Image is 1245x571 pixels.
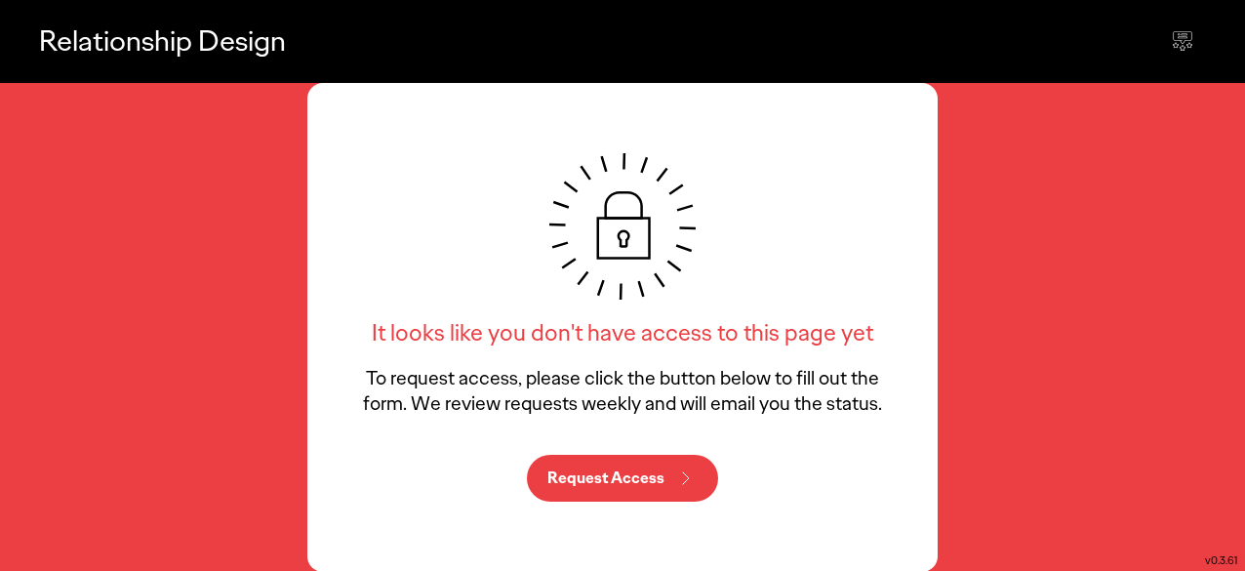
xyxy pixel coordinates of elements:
h6: It looks like you don't have access to this page yet [372,317,873,347]
p: Relationship Design [39,20,286,61]
button: Request Access [527,455,718,502]
p: To request access, please click the button below to fill out the form. We review requests weekly ... [357,365,888,416]
p: Request Access [547,470,664,486]
div: Send feedback [1159,18,1206,64]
